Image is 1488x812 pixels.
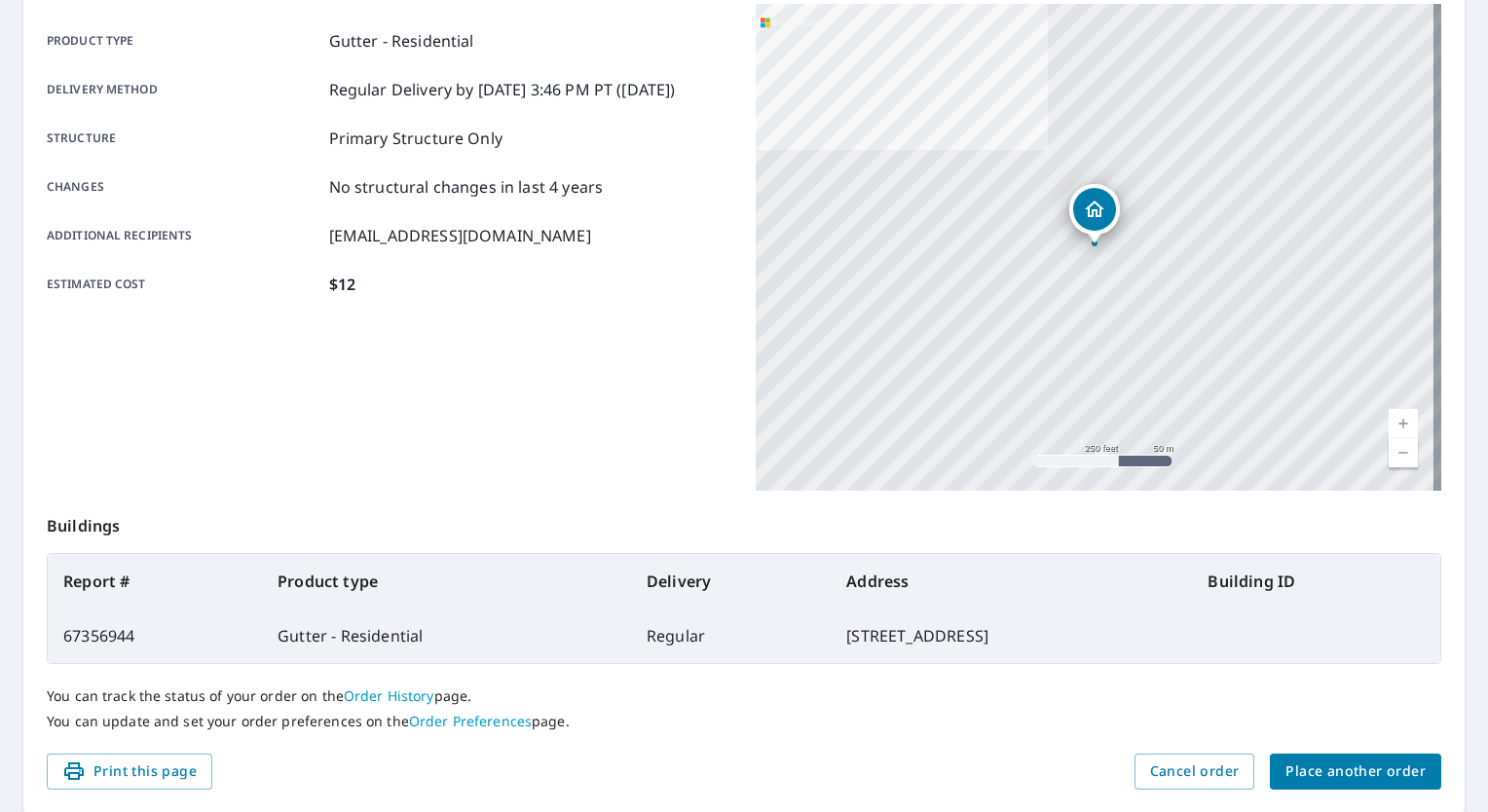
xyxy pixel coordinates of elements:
th: Address [831,554,1192,609]
a: Current Level 17, Zoom In [1389,409,1418,438]
p: Changes [47,175,321,199]
p: Primary Structure Only [329,127,502,150]
p: $12 [329,273,355,296]
th: Building ID [1192,554,1440,609]
div: Dropped pin, building 1, Residential property, 33543 Augusta Way Avon, OH 44011 [1069,184,1120,244]
td: [STREET_ADDRESS] [831,609,1192,663]
th: Report # [48,554,262,609]
span: Cancel order [1150,759,1240,784]
th: Delivery [631,554,831,609]
p: Buildings [47,491,1441,553]
button: Print this page [47,754,212,790]
td: Gutter - Residential [262,609,631,663]
p: Additional recipients [47,224,321,247]
p: [EMAIL_ADDRESS][DOMAIN_NAME] [329,224,591,247]
span: Place another order [1285,759,1426,784]
th: Product type [262,554,631,609]
p: Gutter - Residential [329,29,474,53]
p: Product type [47,29,321,53]
a: Current Level 17, Zoom Out [1389,438,1418,467]
button: Place another order [1270,754,1441,790]
p: Regular Delivery by [DATE] 3:46 PM PT ([DATE]) [329,78,676,101]
p: Delivery method [47,78,321,101]
span: Print this page [62,759,197,784]
p: You can track the status of your order on the page. [47,687,1441,705]
p: No structural changes in last 4 years [329,175,604,199]
a: Order History [344,686,434,705]
a: Order Preferences [409,712,532,730]
p: You can update and set your order preferences on the page. [47,713,1441,730]
button: Cancel order [1135,754,1255,790]
td: Regular [631,609,831,663]
p: Estimated cost [47,273,321,296]
td: 67356944 [48,609,262,663]
p: Structure [47,127,321,150]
